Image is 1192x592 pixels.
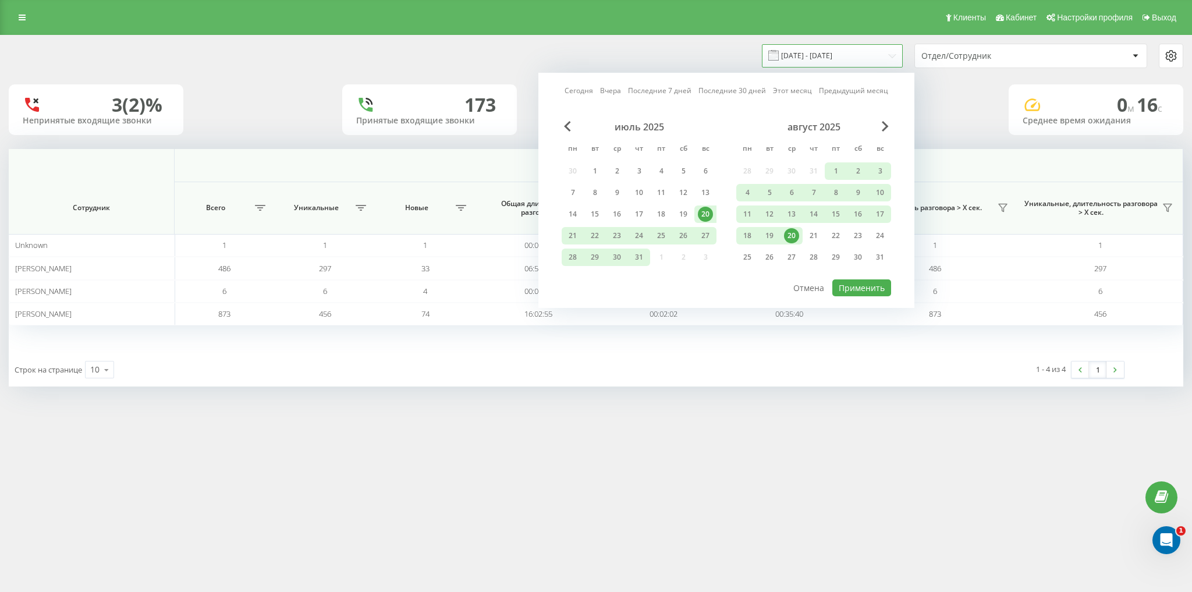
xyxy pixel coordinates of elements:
[694,205,716,223] div: вс 20 июля 2025 г.
[609,207,625,222] div: 16
[632,185,647,200] div: 10
[323,240,327,250] span: 1
[882,121,889,132] span: Next Month
[825,162,847,180] div: пт 1 авг. 2025 г.
[784,228,799,243] div: 20
[1158,102,1162,115] span: c
[871,141,889,158] abbr: воскресенье
[1006,13,1037,22] span: Кабинет
[783,141,800,158] abbr: среда
[564,121,571,132] span: Previous Month
[803,205,825,223] div: чт 14 авг. 2025 г.
[606,249,628,266] div: ср 30 июля 2025 г.
[847,162,869,180] div: сб 2 авг. 2025 г.
[869,227,891,244] div: вс 24 авг. 2025 г.
[850,185,865,200] div: 9
[609,185,625,200] div: 9
[828,207,843,222] div: 15
[869,162,891,180] div: вс 3 авг. 2025 г.
[761,141,778,158] abbr: вторник
[929,263,941,274] span: 486
[650,227,672,244] div: пт 25 июля 2025 г.
[828,250,843,265] div: 29
[827,141,845,158] abbr: пятница
[819,85,888,96] a: Предыдущий месяц
[584,184,606,201] div: вт 8 июля 2025 г.
[694,184,716,201] div: вс 13 июля 2025 г.
[632,164,647,179] div: 3
[828,164,843,179] div: 1
[740,250,755,265] div: 25
[697,141,714,158] abbr: воскресенье
[803,227,825,244] div: чт 21 авг. 2025 г.
[672,162,694,180] div: сб 5 июля 2025 г.
[698,85,766,96] a: Последние 30 дней
[632,228,647,243] div: 24
[628,184,650,201] div: чт 10 июля 2025 г.
[650,184,672,201] div: пт 11 июля 2025 г.
[654,207,669,222] div: 18
[565,250,580,265] div: 28
[628,227,650,244] div: чт 24 июля 2025 г.
[1098,240,1102,250] span: 1
[676,185,691,200] div: 12
[487,199,590,217] span: Общая длительность разговора
[847,205,869,223] div: сб 16 авг. 2025 г.
[476,257,601,279] td: 06:52:35
[676,228,691,243] div: 26
[565,185,580,200] div: 7
[1036,363,1066,375] div: 1 - 4 из 4
[628,85,691,96] a: Последние 7 дней
[654,164,669,179] div: 4
[1117,92,1137,117] span: 0
[672,205,694,223] div: сб 19 июля 2025 г.
[784,207,799,222] div: 13
[806,250,821,265] div: 28
[803,184,825,201] div: чт 7 авг. 2025 г.
[675,141,692,158] abbr: суббота
[584,249,606,266] div: вт 29 июля 2025 г.
[762,228,777,243] div: 19
[953,13,986,22] span: Клиенты
[584,162,606,180] div: вт 1 июля 2025 г.
[740,185,755,200] div: 4
[784,185,799,200] div: 6
[281,203,352,212] span: Уникальные
[825,249,847,266] div: пт 29 авг. 2025 г.
[872,164,888,179] div: 3
[847,184,869,201] div: сб 9 авг. 2025 г.
[15,263,72,274] span: [PERSON_NAME]
[628,249,650,266] div: чт 31 июля 2025 г.
[698,228,713,243] div: 27
[921,51,1060,61] div: Отдел/Сотрудник
[929,309,941,319] span: 873
[726,303,852,325] td: 00:35:40
[803,249,825,266] div: чт 28 авг. 2025 г.
[587,164,602,179] div: 1
[654,185,669,200] div: 11
[828,228,843,243] div: 22
[606,205,628,223] div: ср 16 июля 2025 г.
[781,227,803,244] div: ср 20 авг. 2025 г.
[476,234,601,257] td: 00:00:00
[650,205,672,223] div: пт 18 июля 2025 г.
[1057,13,1133,22] span: Настройки профиля
[1176,526,1186,536] span: 1
[1152,526,1180,554] iframe: Intercom live chat
[421,309,430,319] span: 74
[584,205,606,223] div: вт 15 июля 2025 г.
[90,364,100,375] div: 10
[606,184,628,201] div: ср 9 июля 2025 г.
[872,207,888,222] div: 17
[758,249,781,266] div: вт 26 авг. 2025 г.
[609,250,625,265] div: 30
[825,205,847,223] div: пт 15 авг. 2025 г.
[608,141,626,158] abbr: среда
[562,121,716,133] div: июль 2025
[762,207,777,222] div: 12
[632,250,647,265] div: 31
[421,263,430,274] span: 33
[587,250,602,265] div: 29
[586,141,604,158] abbr: вторник
[609,228,625,243] div: 23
